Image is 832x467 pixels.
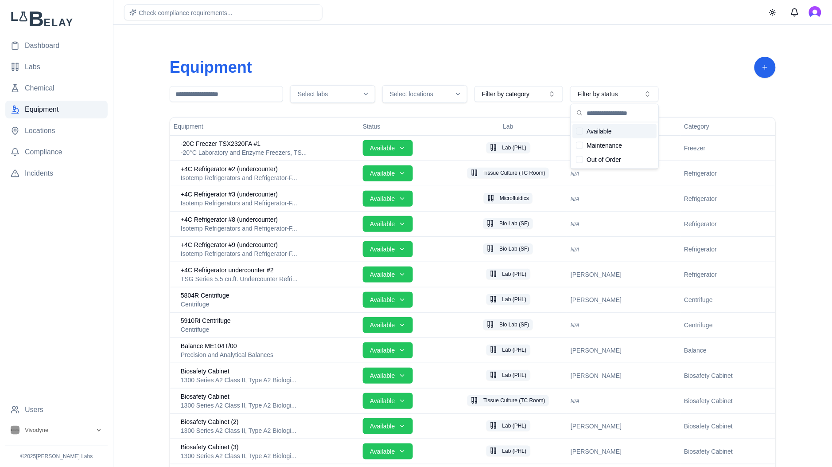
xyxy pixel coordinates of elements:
[363,165,413,181] button: Available
[363,418,413,434] button: Available
[567,363,680,388] td: [PERSON_NAME]
[25,104,59,115] span: Equipment
[181,190,278,199] span: +4C Refrigerator #3 (undercounter)
[363,292,413,308] button: Available
[181,224,356,233] div: Isotemp Refrigerators and Refrigerator-Freezers
[570,86,659,102] button: Filter by status
[680,388,775,413] td: Biosafety Cabinet
[25,147,62,157] span: Compliance
[181,215,278,224] span: +4C Refrigerator #8 (undercounter)
[170,118,359,135] th: Equipment
[449,118,567,135] th: Lab
[754,57,776,78] button: Add Equipment
[486,345,530,355] button: Lab (PHL)
[680,211,775,236] td: Refrigerator
[181,291,229,300] span: 5804R Centrifuge
[181,401,356,410] div: 1300 Series A2 Class II, Type A2 Biological Safety Cabinet
[181,300,356,309] div: Centrifuge
[474,86,563,102] button: Filter by category
[181,350,356,359] div: Precision and Analytical Balances
[467,168,549,178] button: Tissue Culture (TC Room)
[567,413,680,439] td: [PERSON_NAME]
[181,417,239,426] span: Biosafety Cabinet (2)
[680,363,775,388] td: Biosafety Cabinet
[181,165,278,173] span: +4C Refrigerator #2 (undercounter)
[181,266,274,275] span: +4C Refrigerator undercounter #2
[363,368,413,384] button: Available
[181,443,239,451] span: Biosafety Cabinet (3)
[587,141,622,150] span: Maintenance
[5,37,108,55] a: Dashboard
[5,453,108,460] p: © 2025 [PERSON_NAME] Labs
[363,443,413,459] button: Available
[363,317,413,333] button: Available
[571,122,659,169] div: Suggestions
[5,101,108,118] a: Equipment
[587,155,622,164] span: Out of Order
[571,171,579,177] span: N/A
[567,262,680,287] td: [PERSON_NAME]
[298,90,328,98] span: Select labs
[181,325,356,334] div: Centrifuge
[483,243,533,254] button: Bio Lab (SF)
[483,319,533,330] button: Bio Lab (SF)
[363,393,413,409] button: Available
[170,59,252,76] h1: Equipment
[571,398,579,404] span: N/A
[5,11,108,26] img: Lab Belay Logo
[25,40,59,51] span: Dashboard
[5,165,108,182] a: Incidents
[5,401,108,419] a: Users
[181,199,356,208] div: Isotemp Refrigerators and Refrigerator-Freezers
[680,161,775,186] td: Refrigerator
[567,337,680,363] td: [PERSON_NAME]
[467,395,549,406] button: Tissue Culture (TC Room)
[809,6,821,19] button: Open user button
[25,126,55,136] span: Locations
[486,420,530,431] button: Lab (PHL)
[483,218,533,229] button: Bio Lab (SF)
[680,312,775,337] td: Centrifuge
[680,186,775,211] td: Refrigerator
[181,426,356,435] div: 1300 Series A2 Class II, Type A2 Biological Safety Cabinet
[680,236,775,262] td: Refrigerator
[486,370,530,381] button: Lab (PHL)
[587,127,612,136] span: Available
[571,247,579,253] span: N/A
[5,143,108,161] a: Compliance
[181,376,356,385] div: 1300 Series A2 Class II, Type A2 Biological Safety Cabinet
[25,62,40,72] span: Labs
[139,9,233,16] span: Check compliance requirements...
[181,275,356,283] div: TSG Series 5.5 cu.ft. Undercounter Refrigerator
[680,439,775,464] td: Biosafety Cabinet
[25,168,53,179] span: Incidents
[680,262,775,287] td: Refrigerator
[25,83,54,94] span: Chemical
[363,216,413,232] button: Available
[363,342,413,358] button: Available
[181,240,278,249] span: +4C Refrigerator #9 (undercounter)
[363,241,413,257] button: Available
[181,316,231,325] span: 5910Ri Centrifuge
[571,322,579,329] span: N/A
[567,439,680,464] td: [PERSON_NAME]
[567,118,680,135] th: Owner
[181,173,356,182] div: Isotemp Refrigerators and Refrigerator-Freezers
[363,191,413,207] button: Available
[486,142,530,153] button: Lab (PHL)
[11,426,19,435] img: Vivodyne
[390,90,433,98] span: Select locations
[486,294,530,305] button: Lab (PHL)
[765,4,781,20] button: Toggle theme
[382,85,467,103] button: Select locations
[680,118,775,135] th: Category
[571,196,579,202] span: N/A
[359,118,449,135] th: Status
[680,413,775,439] td: Biosafety Cabinet
[486,269,530,279] button: Lab (PHL)
[567,135,680,161] td: [PERSON_NAME]
[181,139,260,148] span: -20C Freezer TSX2320FA #1
[290,85,375,103] button: Select labs
[181,148,356,157] div: -20°C Laboratory and Enzyme Freezers, TSX Series
[5,58,108,76] a: Labs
